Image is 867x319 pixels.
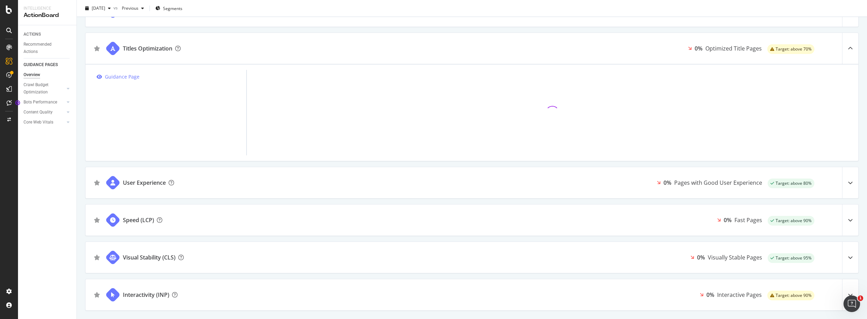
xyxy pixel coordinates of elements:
[697,253,705,262] div: 0%
[776,256,812,260] span: Target: above 95%
[163,5,182,11] span: Segments
[776,219,812,223] span: Target: above 90%
[24,41,72,55] a: Recommended Actions
[705,44,762,53] div: Optimized Title Pages
[24,71,72,79] a: Overview
[768,216,814,226] div: success label
[663,179,671,187] div: 0%
[24,71,40,79] div: Overview
[24,109,65,116] a: Content Quality
[768,179,814,188] div: success label
[24,109,53,116] div: Content Quality
[674,179,762,187] div: Pages with Good User Experience
[843,295,860,312] iframe: Intercom live chat
[24,81,65,96] a: Crawl Budget Optimization
[123,291,169,299] div: Interactivity (INP)
[24,11,71,19] div: ActionBoard
[123,253,175,262] div: Visual Stability (CLS)
[105,73,139,81] div: Guidance Page
[24,99,65,106] a: Bots Performance
[734,216,762,224] div: Fast Pages
[153,3,185,14] button: Segments
[119,3,147,14] button: Previous
[82,3,114,14] button: [DATE]
[92,5,105,11] span: 2025 Oct. 13th
[94,292,100,298] div: star
[24,31,41,38] div: ACTIONS
[94,46,100,51] div: star
[24,119,53,126] div: Core Web Vitals
[119,5,138,11] span: Previous
[24,6,71,11] div: Intelligence
[24,81,60,96] div: Crawl Budget Optimization
[706,291,714,299] div: 0%
[776,293,812,298] span: Target: above 90%
[717,291,762,299] div: Interactive Pages
[695,44,703,53] div: 0%
[776,47,812,51] span: Target: above 70%
[123,216,154,224] div: Speed (LCP)
[24,41,65,55] div: Recommended Actions
[24,119,65,126] a: Core Web Vitals
[94,255,100,260] div: star
[24,61,72,69] a: GUIDANCE PAGES
[776,181,812,185] span: Target: above 80%
[94,180,100,185] div: star
[123,179,166,187] div: User Experience
[708,253,762,262] div: Visually Stable Pages
[768,253,814,263] div: success label
[15,100,21,106] div: Tooltip anchor
[858,295,863,301] span: 1
[94,217,100,223] div: star
[97,73,246,81] a: Guidance Page
[767,44,814,54] div: warning label
[767,291,814,300] div: warning label
[24,31,72,38] a: ACTIONS
[123,44,172,53] div: Titles Optimization
[24,61,58,69] div: GUIDANCE PAGES
[724,216,732,224] div: 0%
[114,4,119,10] span: vs
[24,99,57,106] div: Bots Performance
